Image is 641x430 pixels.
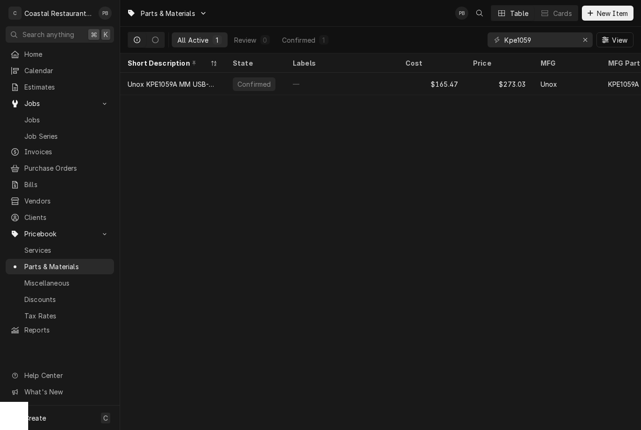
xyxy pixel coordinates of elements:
[293,58,390,68] div: Labels
[24,387,108,397] span: What's New
[24,180,109,189] span: Bills
[128,58,208,68] div: Short Description
[510,8,528,18] div: Table
[24,294,109,304] span: Discounts
[103,413,108,423] span: C
[596,32,633,47] button: View
[6,177,114,192] a: Bills
[6,112,114,128] a: Jobs
[24,278,109,288] span: Miscellaneous
[6,128,114,144] a: Job Series
[24,229,95,239] span: Pricebook
[6,259,114,274] a: Parts & Materials
[582,6,633,21] button: New Item
[6,242,114,258] a: Services
[104,30,108,39] span: K
[6,322,114,338] a: Reports
[24,196,109,206] span: Vendors
[141,8,195,18] span: Parts & Materials
[6,292,114,307] a: Discounts
[553,8,572,18] div: Cards
[6,144,114,159] a: Invoices
[472,6,487,21] button: Open search
[233,58,276,68] div: State
[23,30,74,39] span: Search anything
[504,32,575,47] input: Keyword search
[595,8,630,18] span: New Item
[8,7,22,20] div: C
[24,212,109,222] span: Clients
[578,32,593,47] button: Erase input
[455,7,468,20] div: PB
[6,384,114,400] a: Go to What's New
[237,79,272,89] div: Confirmed
[6,308,114,324] a: Tax Rates
[455,7,468,20] div: Phill Blush's Avatar
[6,96,114,111] a: Go to Jobs
[473,58,524,68] div: Price
[6,368,114,383] a: Go to Help Center
[610,35,629,45] span: View
[321,35,327,45] div: 1
[123,6,211,21] a: Go to Parts & Materials
[24,370,108,380] span: Help Center
[99,7,112,20] div: PB
[541,58,591,68] div: MFG
[214,35,220,45] div: 1
[177,35,209,45] div: All Active
[6,226,114,241] a: Go to Pricebook
[234,35,257,45] div: Review
[24,245,109,255] span: Services
[6,63,114,78] a: Calendar
[285,73,398,95] div: —
[398,73,465,95] div: $165.47
[24,311,109,321] span: Tax Rates
[24,82,109,92] span: Estimates
[24,147,109,157] span: Invoices
[99,7,112,20] div: Phill Blush's Avatar
[6,275,114,291] a: Miscellaneous
[24,131,109,141] span: Job Series
[24,414,46,422] span: Create
[6,160,114,176] a: Purchase Orders
[24,325,109,335] span: Reports
[465,73,533,95] div: $273.03
[24,49,109,59] span: Home
[282,35,315,45] div: Confirmed
[6,193,114,209] a: Vendors
[91,30,97,39] span: ⌘
[6,26,114,43] button: Search anything⌘K
[262,35,268,45] div: 0
[24,163,109,173] span: Purchase Orders
[24,8,93,18] div: Coastal Restaurant Repair
[6,210,114,225] a: Clients
[608,79,639,89] div: KPE1059A
[541,79,557,89] div: Unox
[24,262,109,272] span: Parts & Materials
[128,79,218,89] div: Unox KPE1059A MM USB-Reset Support Kit
[24,98,95,108] span: Jobs
[405,58,456,68] div: Cost
[6,79,114,95] a: Estimates
[24,66,109,75] span: Calendar
[6,46,114,62] a: Home
[24,115,109,125] span: Jobs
